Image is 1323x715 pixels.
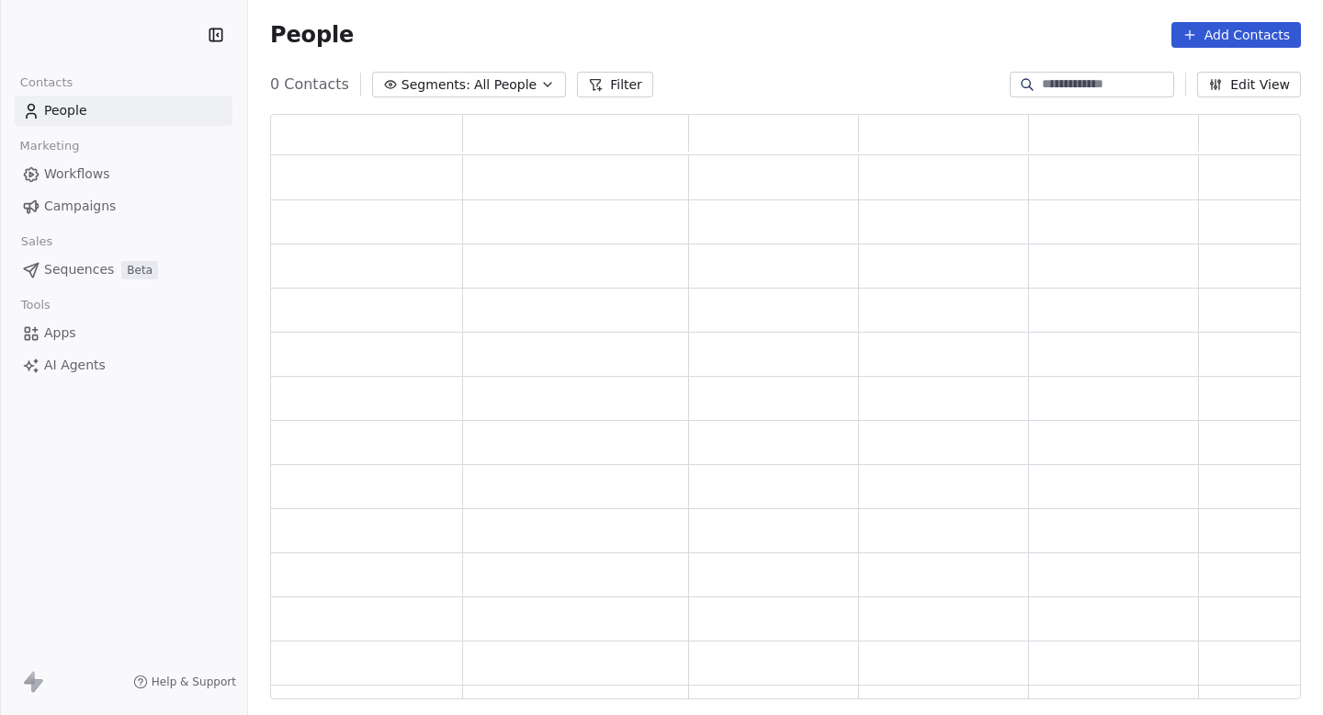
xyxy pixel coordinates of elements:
span: Beta [121,261,158,279]
span: Sales [13,228,61,255]
span: People [270,21,354,49]
a: AI Agents [15,350,232,380]
span: Contacts [12,69,81,96]
span: Help & Support [152,675,236,689]
a: Help & Support [133,675,236,689]
button: Filter [577,72,653,97]
span: Campaigns [44,197,116,216]
span: Tools [13,291,58,319]
a: Workflows [15,159,232,189]
span: Segments: [401,75,470,95]
span: 0 Contacts [270,74,349,96]
a: SequencesBeta [15,255,232,285]
button: Edit View [1197,72,1301,97]
span: Workflows [44,165,110,184]
a: Campaigns [15,191,232,221]
a: People [15,96,232,126]
span: People [44,101,87,120]
span: Apps [44,323,76,343]
a: Apps [15,318,232,348]
span: AI Agents [44,356,106,375]
span: Marketing [12,132,87,160]
span: Sequences [44,260,114,279]
button: Add Contacts [1171,22,1301,48]
span: All People [474,75,537,95]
